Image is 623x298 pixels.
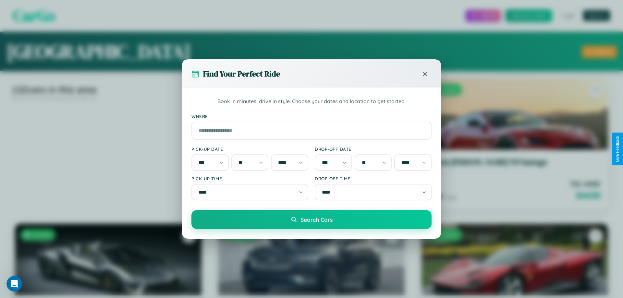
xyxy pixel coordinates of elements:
[191,97,432,106] p: Book in minutes, drive in style. Choose your dates and location to get started.
[300,216,333,223] span: Search Cars
[191,210,432,229] button: Search Cars
[191,146,308,152] label: Pick-up Date
[191,176,308,181] label: Pick-up Time
[315,176,432,181] label: Drop-off Time
[191,113,432,119] label: Where
[315,146,432,152] label: Drop-off Date
[203,68,280,79] h3: Find Your Perfect Ride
